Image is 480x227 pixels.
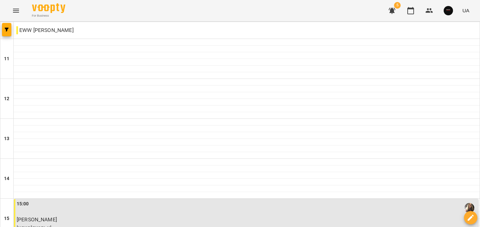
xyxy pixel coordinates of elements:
label: 15:00 [17,200,29,208]
h6: 11 [4,55,9,63]
span: UA [462,7,469,14]
img: 5eed76f7bd5af536b626cea829a37ad3.jpg [444,6,453,15]
span: For Business [32,14,65,18]
h6: 12 [4,95,9,103]
button: Menu [8,3,24,19]
p: EWW [PERSON_NAME] [16,26,74,34]
span: 5 [394,2,401,9]
img: Voopty Logo [32,3,65,13]
h6: 13 [4,135,9,142]
button: UA [460,4,472,17]
h6: 14 [4,175,9,182]
span: [PERSON_NAME] [17,216,57,223]
h6: 15 [4,215,9,222]
img: Бойко Олександра Вікторівна [464,203,474,213]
